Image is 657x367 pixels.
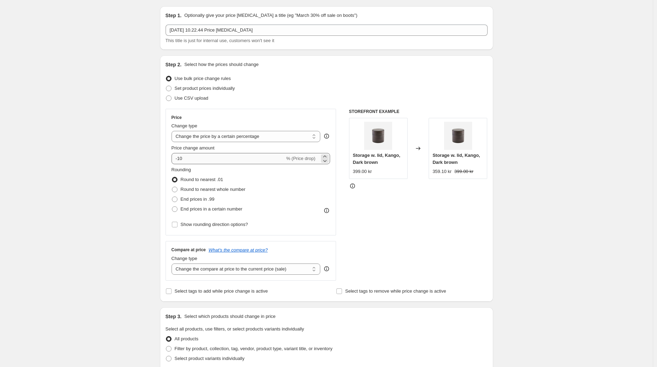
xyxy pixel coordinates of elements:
span: Show rounding direction options? [181,222,248,227]
button: What's the compare at price? [209,247,268,253]
input: -15 [172,153,285,164]
span: Select product variants individually [175,356,244,361]
span: End prices in .99 [181,196,215,202]
span: Change type [172,123,197,128]
span: Price change amount [172,145,215,151]
h2: Step 1. [166,12,182,19]
p: Select which products should change in price [184,313,275,320]
span: Storage w. lid, Kango, Dark brown [433,153,480,165]
div: 359.10 kr [433,168,451,175]
span: % (Price drop) [286,156,315,161]
span: Set product prices individually [175,86,235,91]
h6: STOREFRONT EXAMPLE [349,109,488,114]
div: help [323,265,330,272]
img: 257820832_12_80x.jpg [444,122,472,150]
div: help [323,133,330,140]
h3: Price [172,115,182,120]
span: Round to nearest whole number [181,187,246,192]
span: End prices in a certain number [181,206,242,212]
span: Change type [172,256,197,261]
p: Select how the prices should change [184,61,259,68]
h2: Step 3. [166,313,182,320]
span: Use CSV upload [175,95,208,101]
span: Use bulk price change rules [175,76,231,81]
span: Select tags to add while price change is active [175,288,268,294]
span: Round to nearest .01 [181,177,223,182]
strike: 399.00 kr [454,168,473,175]
h2: Step 2. [166,61,182,68]
input: 30% off holiday sale [166,25,488,36]
span: This title is just for internal use, customers won't see it [166,38,274,43]
span: Select all products, use filters, or select products variants individually [166,326,304,332]
span: Filter by product, collection, tag, vendor, product type, variant title, or inventory [175,346,333,351]
span: Select tags to remove while price change is active [345,288,446,294]
p: Optionally give your price [MEDICAL_DATA] a title (eg "March 30% off sale on boots") [184,12,357,19]
div: 399.00 kr [353,168,372,175]
span: All products [175,336,199,341]
h3: Compare at price [172,247,206,253]
img: 257820832_12_80x.jpg [364,122,392,150]
span: Storage w. lid, Kango, Dark brown [353,153,400,165]
span: Rounding [172,167,191,172]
